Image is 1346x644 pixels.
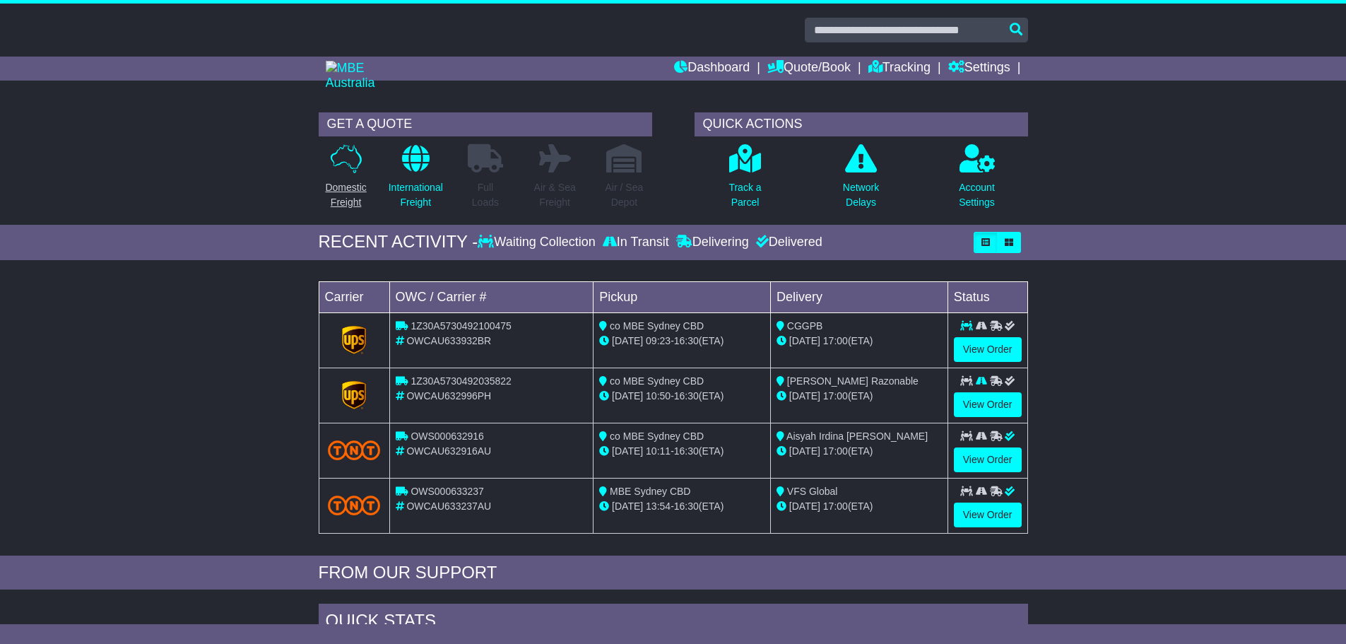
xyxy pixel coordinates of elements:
img: TNT_Domestic.png [328,496,381,515]
span: 16:30 [674,445,699,457]
span: [DATE] [612,500,643,512]
span: 16:30 [674,390,699,402]
span: 09:23 [646,335,671,346]
a: Track aParcel [728,144,762,218]
a: Dashboard [674,57,750,81]
span: [PERSON_NAME] Razonable [787,375,919,387]
div: GET A QUOTE [319,112,652,136]
div: - (ETA) [599,334,764,349]
a: Tracking [868,57,931,81]
a: Settings [948,57,1010,81]
p: Domestic Freight [325,180,366,210]
a: Quote/Book [767,57,851,81]
div: (ETA) [777,334,942,349]
td: OWC / Carrier # [389,281,594,312]
div: Delivering [673,235,752,250]
p: International Freight [389,180,443,210]
a: View Order [954,503,1022,527]
div: (ETA) [777,389,942,404]
a: View Order [954,337,1022,362]
span: [DATE] [789,390,820,402]
span: 17:00 [823,445,848,457]
a: View Order [954,392,1022,417]
div: Waiting Collection [478,235,598,250]
div: (ETA) [777,499,942,514]
a: DomesticFreight [324,144,367,218]
div: - (ETA) [599,499,764,514]
p: Track a Parcel [728,180,761,210]
span: [DATE] [612,445,643,457]
span: co MBE Sydney CBD [610,431,704,442]
span: 10:50 [646,390,671,402]
div: In Transit [599,235,673,250]
img: GetCarrierServiceLogo [342,326,366,354]
p: Account Settings [959,180,995,210]
span: OWCAU632996PH [406,390,491,402]
span: 17:00 [823,335,848,346]
td: Status [947,281,1027,312]
div: Delivered [752,235,822,250]
a: InternationalFreight [388,144,444,218]
td: Delivery [770,281,947,312]
div: - (ETA) [599,389,764,404]
p: Air & Sea Freight [534,180,576,210]
span: OWCAU633237AU [406,500,491,512]
td: Carrier [319,281,389,312]
span: OWCAU632916AU [406,445,491,457]
span: 1Z30A5730492035822 [411,375,511,387]
img: TNT_Domestic.png [328,440,381,459]
p: Full Loads [468,180,503,210]
span: co MBE Sydney CBD [610,320,704,332]
span: [DATE] [789,445,820,457]
a: AccountSettings [958,144,996,218]
div: FROM OUR SUPPORT [319,563,1028,583]
span: 10:11 [646,445,671,457]
a: View Order [954,447,1022,472]
div: QUICK ACTIONS [695,112,1028,136]
div: RECENT ACTIVITY - [319,232,478,252]
span: VFS Global [787,486,838,497]
div: - (ETA) [599,444,764,459]
p: Network Delays [843,180,879,210]
a: NetworkDelays [842,144,880,218]
span: [DATE] [789,335,820,346]
span: 16:30 [674,500,699,512]
span: OWS000632916 [411,431,484,442]
span: 17:00 [823,390,848,402]
img: GetCarrierServiceLogo [342,381,366,409]
span: co MBE Sydney CBD [610,375,704,387]
span: 1Z30A5730492100475 [411,320,511,332]
span: [DATE] [612,390,643,402]
div: Quick Stats [319,604,1028,642]
td: Pickup [594,281,771,312]
span: Aisyah Irdina [PERSON_NAME] [786,431,928,442]
span: MBE Sydney CBD [610,486,690,497]
p: Air / Sea Depot [606,180,644,210]
span: CGGPB [787,320,823,332]
span: [DATE] [612,335,643,346]
span: [DATE] [789,500,820,512]
span: 13:54 [646,500,671,512]
span: 16:30 [674,335,699,346]
div: (ETA) [777,444,942,459]
span: 17:00 [823,500,848,512]
span: OWS000633237 [411,486,484,497]
span: OWCAU633932BR [406,335,491,346]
